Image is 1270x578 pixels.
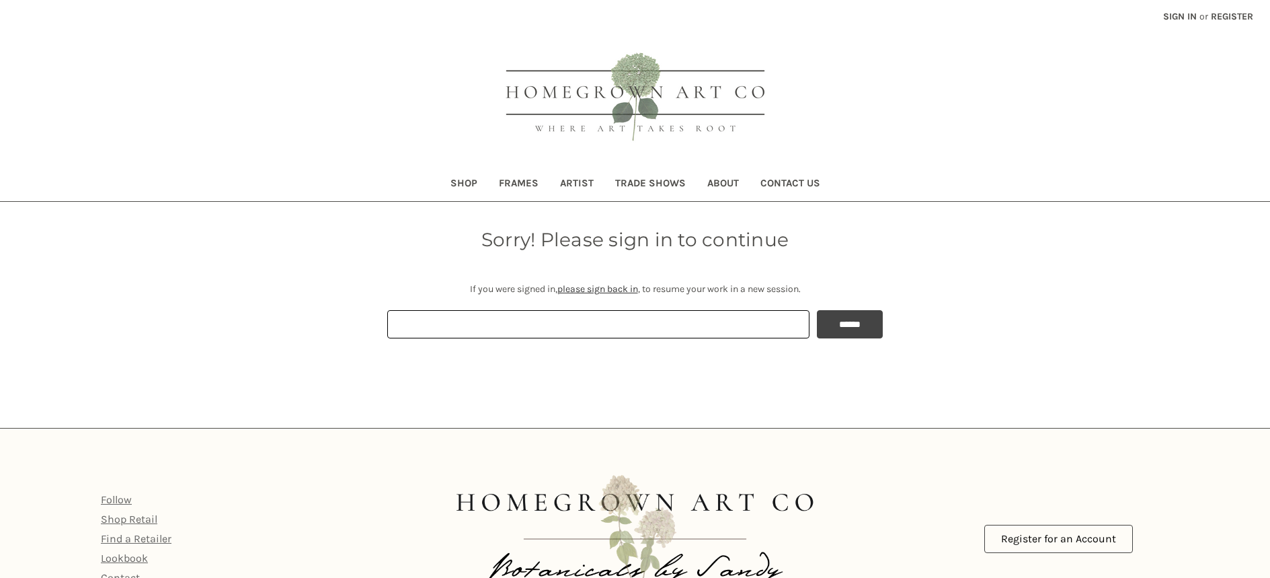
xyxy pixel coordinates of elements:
[697,168,750,201] a: About
[1198,9,1209,24] span: or
[488,168,549,201] a: Frames
[484,38,787,159] img: HOMEGROWN ART CO
[750,168,831,201] a: Contact Us
[440,168,488,201] a: Shop
[101,513,157,526] a: Shop Retail
[387,282,883,296] p: If you were signed in, , to resume your work in a new session.
[557,283,638,295] a: please sign back in
[604,168,697,201] a: Trade Shows
[387,225,883,254] h1: Sorry! Please sign in to continue
[101,493,132,506] a: Follow
[101,532,171,545] a: Find a Retailer
[984,525,1133,553] a: Register for an Account
[549,168,604,201] a: Artist
[101,552,148,565] a: Lookbook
